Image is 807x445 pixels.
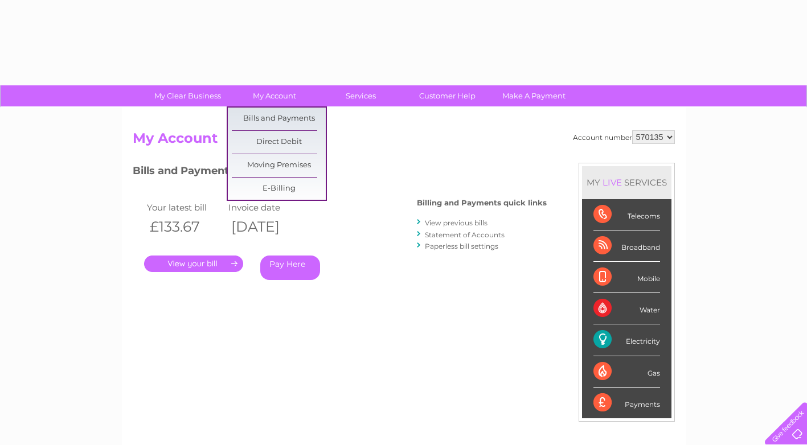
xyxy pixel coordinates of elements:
[141,85,235,106] a: My Clear Business
[425,219,488,227] a: View previous bills
[593,388,660,418] div: Payments
[232,178,326,200] a: E-Billing
[232,108,326,130] a: Bills and Payments
[144,256,243,272] a: .
[260,256,320,280] a: Pay Here
[593,199,660,230] div: Telecoms
[425,230,505,239] a: Statement of Accounts
[314,85,408,106] a: Services
[593,230,660,262] div: Broadband
[232,154,326,177] a: Moving Premises
[133,163,547,183] h3: Bills and Payments
[144,200,226,215] td: Your latest bill
[582,166,671,199] div: MY SERVICES
[133,130,675,152] h2: My Account
[425,242,498,250] a: Paperless bill settings
[227,85,321,106] a: My Account
[144,215,226,238] th: £133.67
[232,131,326,154] a: Direct Debit
[400,85,494,106] a: Customer Help
[600,177,624,188] div: LIVE
[593,356,660,388] div: Gas
[573,130,675,144] div: Account number
[417,199,547,207] h4: Billing and Payments quick links
[593,293,660,324] div: Water
[226,200,308,215] td: Invoice date
[593,324,660,356] div: Electricity
[593,262,660,293] div: Mobile
[226,215,308,238] th: [DATE]
[487,85,581,106] a: Make A Payment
